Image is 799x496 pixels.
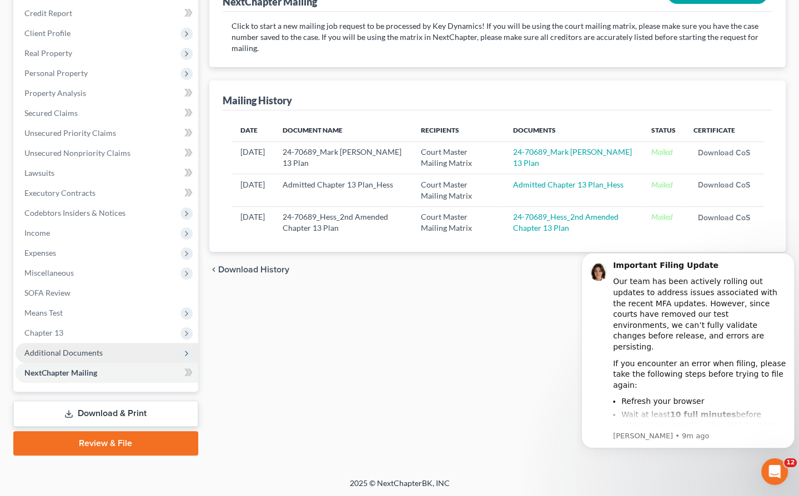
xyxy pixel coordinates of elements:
span: Secured Claims [24,108,78,118]
a: Download CoS [698,149,750,157]
a: SOFA Review [16,283,198,303]
a: Executory Contracts [16,183,198,203]
th: Certificate [685,119,763,141]
div: Mailing History [223,94,292,107]
div: Court Master Mailing Matrix [421,146,495,169]
a: Download & Print [13,401,198,427]
th: Recipients [412,119,504,141]
p: Click to start a new mailing job request to be processed by Key Dynamics! If you will be using th... [232,21,763,54]
a: Download CoS [698,181,750,189]
td: [DATE] [232,206,274,239]
span: Property Analysis [24,88,86,98]
a: 24-70689_Hess_2nd Amended Chapter 13 Plan [512,212,618,232]
span: Income [24,228,50,237]
a: Lawsuits [16,163,198,183]
div: Court Master Mailing Matrix [421,179,495,201]
td: Mailed [642,141,685,174]
th: Status [642,119,685,141]
div: Court Master Mailing Matrix [421,211,495,234]
span: Unsecured Nonpriority Claims [24,148,130,158]
td: Admitted Chapter 13 Plan_Hess [274,174,413,206]
a: Credit Report [16,3,198,23]
a: Download CoS [698,214,750,222]
th: Date [232,119,274,141]
span: Personal Property [24,68,88,78]
span: 12 [784,458,797,467]
a: Secured Claims [16,103,198,123]
span: Chapter 13 [24,328,63,337]
span: Means Test [24,308,63,317]
span: Unsecured Priority Claims [24,128,116,138]
span: Miscellaneous [24,268,74,277]
th: Document Name [274,119,413,141]
iframe: Intercom notifications message [577,240,799,490]
i: chevron_left [209,265,218,274]
td: [DATE] [232,141,274,174]
td: Mailed [642,206,685,239]
button: chevron_left Download History [209,265,289,274]
a: Property Analysis [16,83,198,103]
span: Client Profile [24,28,71,38]
span: Download History [218,265,289,274]
a: Unsecured Nonpriority Claims [16,143,198,163]
span: Credit Report [24,8,72,18]
td: [DATE] [232,174,274,206]
a: Admitted Chapter 13 Plan_Hess [512,180,623,189]
span: Codebtors Insiders & Notices [24,208,125,217]
span: Expenses [24,248,56,257]
a: Review & File [13,431,198,455]
span: NextChapter Mailing [24,368,97,377]
iframe: Intercom live chat [761,458,788,485]
td: Mailed [642,174,685,206]
th: Documents [504,119,642,141]
span: Real Property [24,48,72,58]
span: SOFA Review [24,288,71,297]
a: 24-70689_Mark [PERSON_NAME] 13 Plan [512,147,631,168]
td: 24-70689_Hess_2nd Amended Chapter 13 Plan [274,206,413,239]
a: NextChapter Mailing [16,363,198,383]
a: Unsecured Priority Claims [16,123,198,143]
span: Executory Contracts [24,188,96,198]
span: Additional Documents [24,348,103,357]
span: Lawsuits [24,168,54,178]
td: 24-70689_Mark [PERSON_NAME] 13 Plan [274,141,413,174]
